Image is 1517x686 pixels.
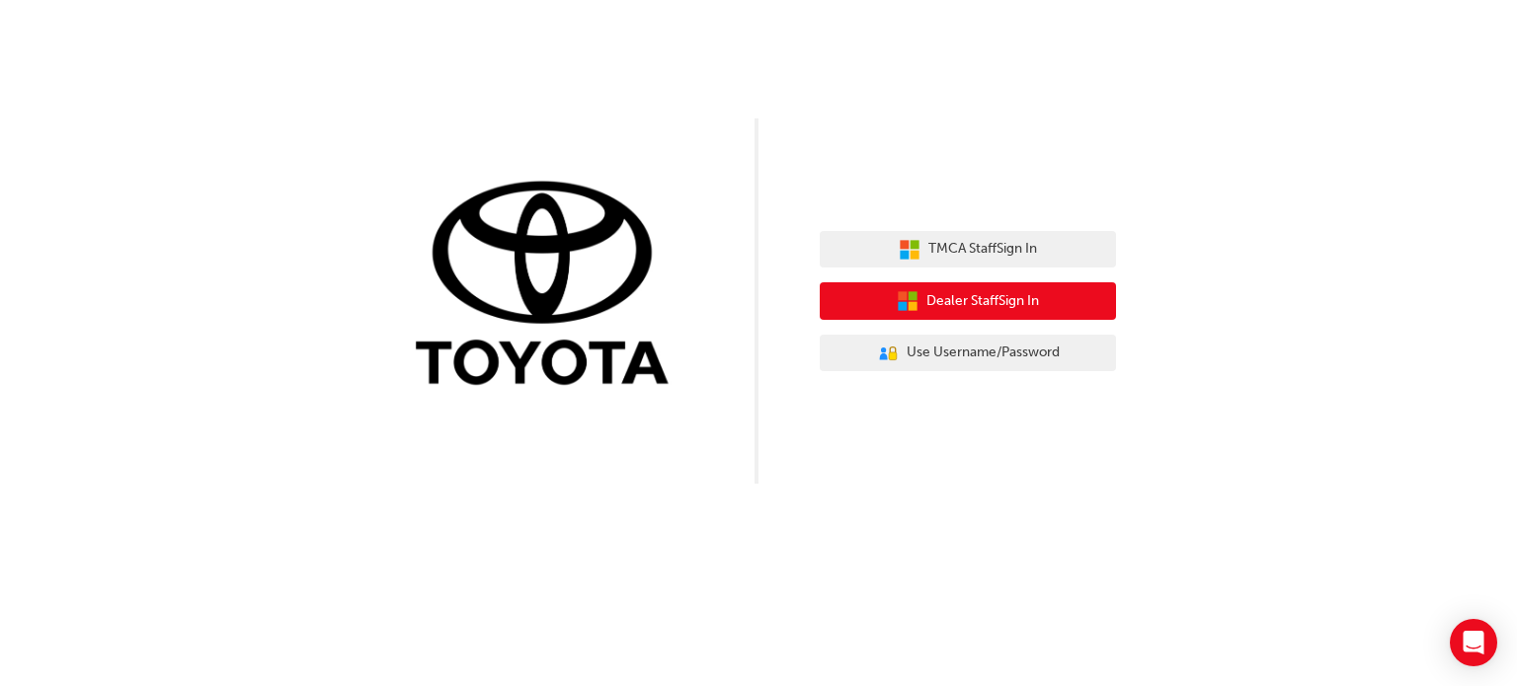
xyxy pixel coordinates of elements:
button: TMCA StaffSign In [820,231,1116,268]
div: Open Intercom Messenger [1450,619,1497,666]
span: Dealer Staff Sign In [926,290,1039,313]
img: Trak [401,177,697,395]
span: TMCA Staff Sign In [928,238,1037,261]
button: Use Username/Password [820,335,1116,372]
button: Dealer StaffSign In [820,282,1116,320]
span: Use Username/Password [907,342,1060,364]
